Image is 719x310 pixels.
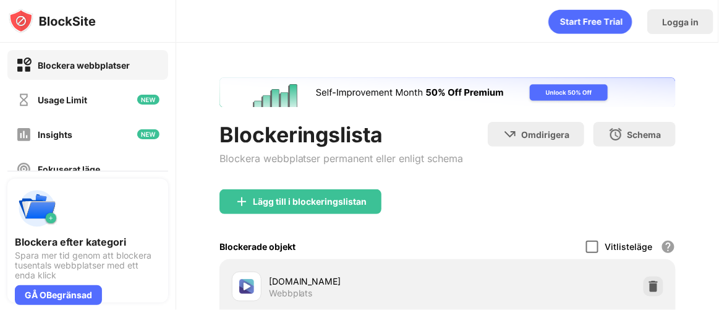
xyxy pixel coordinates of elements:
[548,9,632,34] div: animation
[605,241,652,252] div: Vitlisteläge
[219,77,676,107] iframe: Banner
[253,197,367,207] div: Lägg till i blockeringslistan
[269,275,448,288] div: [DOMAIN_NAME]
[15,251,161,280] div: Spara mer tid genom att blockera tusentals webbplatser med ett enda klick
[269,288,313,299] div: Webbplats
[239,279,254,294] img: favicons
[38,164,100,174] div: Fokuserat läge
[137,95,160,105] img: new-icon.svg
[662,17,699,27] div: Logga in
[16,127,32,142] img: insights-off.svg
[219,122,464,147] div: Blockeringslista
[38,129,72,140] div: Insights
[219,241,296,252] div: Blockerade objekt
[521,129,569,140] div: Omdirigera
[16,161,32,177] img: focus-off.svg
[38,95,87,105] div: Usage Limit
[16,58,32,73] img: block-on.svg
[137,129,160,139] img: new-icon.svg
[15,285,102,305] div: GÅ OBegränsad
[9,9,96,33] img: logo-blocksite.svg
[627,129,661,140] div: Schema
[15,236,161,248] div: Blockera efter kategori
[15,186,59,231] img: push-categories.svg
[38,60,130,71] div: Blockera webbplatser
[16,92,32,108] img: time-usage-off.svg
[219,152,464,165] div: Blockera webbplatser permanent eller enligt schema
